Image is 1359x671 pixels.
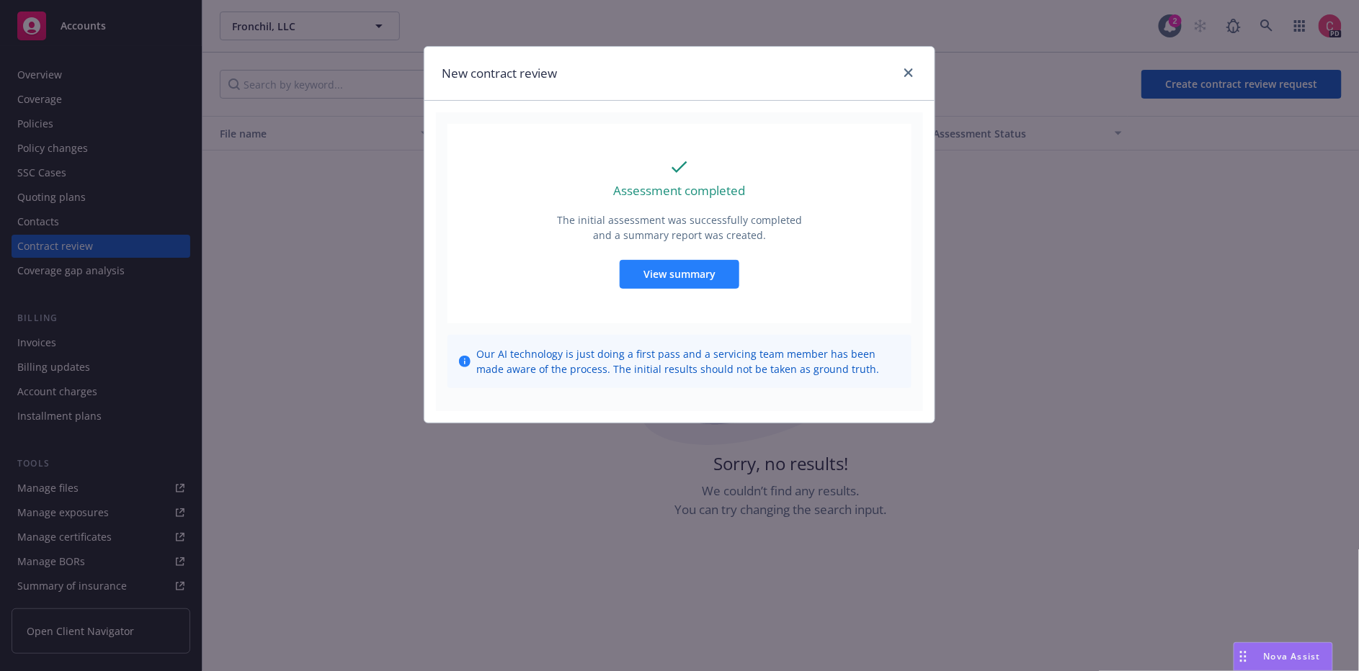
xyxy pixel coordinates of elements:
[1234,643,1252,670] div: Drag to move
[900,64,917,81] a: close
[1234,642,1333,671] button: Nova Assist
[643,267,716,281] span: View summary
[614,181,746,200] p: Assessment completed
[442,64,557,83] h1: New contract review
[556,212,803,243] p: The initial assessment was successfully completed and a summary report was created.
[476,346,900,377] span: Our AI technology is just doing a first pass and a servicing team member has been made aware of t...
[620,260,739,289] button: View summary
[1264,650,1321,662] span: Nova Assist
